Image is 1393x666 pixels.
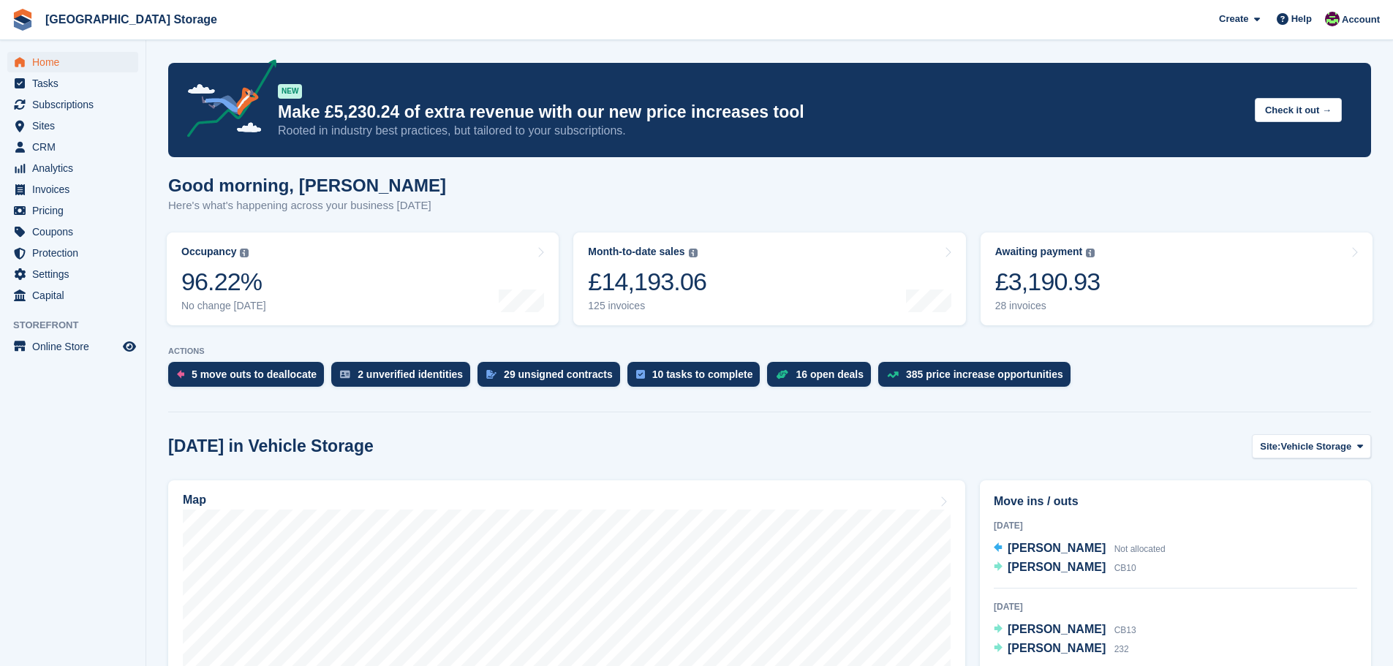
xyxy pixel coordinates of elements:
[181,267,266,297] div: 96.22%
[32,116,120,136] span: Sites
[994,600,1357,613] div: [DATE]
[995,246,1083,258] div: Awaiting payment
[1291,12,1312,26] span: Help
[1252,434,1371,458] button: Site: Vehicle Storage
[7,73,138,94] a: menu
[1086,249,1095,257] img: icon-info-grey-7440780725fd019a000dd9b08b2336e03edf1995a4989e88bcd33f0948082b44.svg
[995,267,1101,297] div: £3,190.93
[331,362,477,394] a: 2 unverified identities
[32,336,120,357] span: Online Store
[7,336,138,357] a: menu
[168,362,331,394] a: 5 move outs to deallocate
[168,175,446,195] h1: Good morning, [PERSON_NAME]
[627,362,768,394] a: 10 tasks to complete
[168,347,1371,356] p: ACTIONS
[121,338,138,355] a: Preview store
[278,84,302,99] div: NEW
[7,200,138,221] a: menu
[32,200,120,221] span: Pricing
[906,368,1063,380] div: 385 price increase opportunities
[7,116,138,136] a: menu
[278,123,1243,139] p: Rooted in industry best practices, but tailored to your subscriptions.
[1342,12,1380,27] span: Account
[7,137,138,157] a: menu
[32,243,120,263] span: Protection
[588,246,684,258] div: Month-to-date sales
[1325,12,1340,26] img: Gordy Scott
[1280,439,1351,454] span: Vehicle Storage
[1260,439,1280,454] span: Site:
[796,368,864,380] div: 16 open deals
[504,368,613,380] div: 29 unsigned contracts
[1114,544,1166,554] span: Not allocated
[12,9,34,31] img: stora-icon-8386f47178a22dfd0bd8f6a31ec36ba5ce8667c1dd55bd0f319d3a0aa187defe.svg
[1008,561,1106,573] span: [PERSON_NAME]
[32,264,120,284] span: Settings
[1114,644,1129,654] span: 232
[192,368,317,380] div: 5 move outs to deallocate
[167,232,559,325] a: Occupancy 96.22% No change [DATE]
[177,370,184,379] img: move_outs_to_deallocate_icon-f764333ba52eb49d3ac5e1228854f67142a1ed5810a6f6cc68b1a99e826820c5.svg
[994,493,1357,510] h2: Move ins / outs
[994,559,1136,578] a: [PERSON_NAME] CB10
[13,318,146,333] span: Storefront
[32,158,120,178] span: Analytics
[1114,625,1136,635] span: CB13
[39,7,223,31] a: [GEOGRAPHIC_DATA] Storage
[7,222,138,242] a: menu
[878,362,1078,394] a: 385 price increase opportunities
[477,362,627,394] a: 29 unsigned contracts
[1219,12,1248,26] span: Create
[767,362,878,394] a: 16 open deals
[358,368,463,380] div: 2 unverified identities
[181,300,266,312] div: No change [DATE]
[636,370,645,379] img: task-75834270c22a3079a89374b754ae025e5fb1db73e45f91037f5363f120a921f8.svg
[994,540,1166,559] a: [PERSON_NAME] Not allocated
[7,158,138,178] a: menu
[1114,563,1136,573] span: CB10
[776,369,788,379] img: deal-1b604bf984904fb50ccaf53a9ad4b4a5d6e5aea283cecdc64d6e3604feb123c2.svg
[240,249,249,257] img: icon-info-grey-7440780725fd019a000dd9b08b2336e03edf1995a4989e88bcd33f0948082b44.svg
[994,621,1136,640] a: [PERSON_NAME] CB13
[7,285,138,306] a: menu
[7,94,138,115] a: menu
[32,285,120,306] span: Capital
[32,94,120,115] span: Subscriptions
[32,137,120,157] span: CRM
[278,102,1243,123] p: Make £5,230.24 of extra revenue with our new price increases tool
[340,370,350,379] img: verify_identity-adf6edd0f0f0b5bbfe63781bf79b02c33cf7c696d77639b501bdc392416b5a36.svg
[486,370,497,379] img: contract_signature_icon-13c848040528278c33f63329250d36e43548de30e8caae1d1a13099fd9432cc5.svg
[7,243,138,263] a: menu
[1008,642,1106,654] span: [PERSON_NAME]
[588,267,706,297] div: £14,193.06
[7,264,138,284] a: menu
[981,232,1373,325] a: Awaiting payment £3,190.93 28 invoices
[175,59,277,143] img: price-adjustments-announcement-icon-8257ccfd72463d97f412b2fc003d46551f7dbcb40ab6d574587a9cd5c0d94...
[32,52,120,72] span: Home
[652,368,753,380] div: 10 tasks to complete
[168,436,374,456] h2: [DATE] in Vehicle Storage
[32,179,120,200] span: Invoices
[7,179,138,200] a: menu
[994,519,1357,532] div: [DATE]
[994,640,1129,659] a: [PERSON_NAME] 232
[183,493,206,507] h2: Map
[7,52,138,72] a: menu
[32,222,120,242] span: Coupons
[995,300,1101,312] div: 28 invoices
[588,300,706,312] div: 125 invoices
[689,249,698,257] img: icon-info-grey-7440780725fd019a000dd9b08b2336e03edf1995a4989e88bcd33f0948082b44.svg
[1008,542,1106,554] span: [PERSON_NAME]
[887,371,899,378] img: price_increase_opportunities-93ffe204e8149a01c8c9dc8f82e8f89637d9d84a8eef4429ea346261dce0b2c0.svg
[32,73,120,94] span: Tasks
[1255,98,1342,122] button: Check it out →
[573,232,965,325] a: Month-to-date sales £14,193.06 125 invoices
[1008,623,1106,635] span: [PERSON_NAME]
[181,246,236,258] div: Occupancy
[168,197,446,214] p: Here's what's happening across your business [DATE]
